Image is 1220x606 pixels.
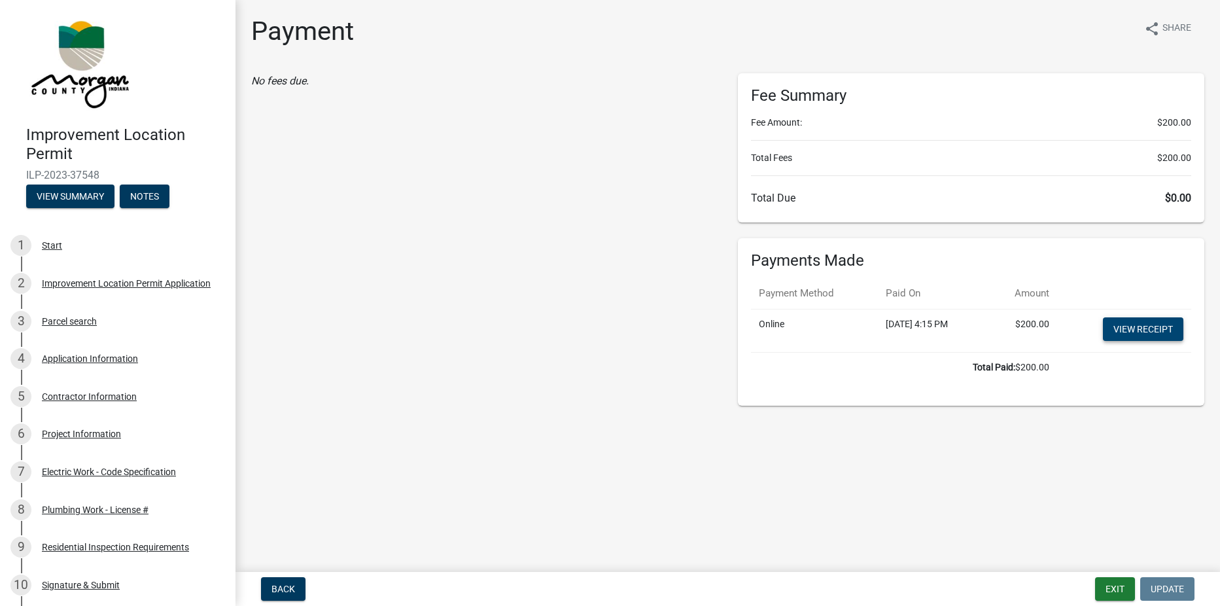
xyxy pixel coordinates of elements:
button: Notes [120,185,169,208]
li: Fee Amount: [751,116,1192,130]
div: Contractor Information [42,392,137,401]
th: Amount [986,278,1057,309]
div: 7 [10,461,31,482]
h6: Payments Made [751,251,1192,270]
div: 3 [10,311,31,332]
div: Application Information [42,354,138,363]
div: Residential Inspection Requirements [42,543,189,552]
b: Total Paid: [973,362,1015,372]
h1: Payment [251,16,354,47]
div: 2 [10,273,31,294]
img: Morgan County, Indiana [26,14,131,112]
button: Exit [1095,577,1135,601]
td: Online [751,309,878,352]
i: share [1144,21,1160,37]
div: 1 [10,235,31,256]
td: $200.00 [986,309,1057,352]
th: Paid On [878,278,986,309]
div: Project Information [42,429,121,438]
td: [DATE] 4:15 PM [878,309,986,352]
div: Electric Work - Code Specification [42,467,176,476]
wm-modal-confirm: Summary [26,192,114,202]
div: 8 [10,499,31,520]
li: Total Fees [751,151,1192,165]
wm-modal-confirm: Notes [120,192,169,202]
i: No fees due. [251,75,309,87]
div: 10 [10,575,31,596]
div: 6 [10,423,31,444]
h6: Total Due [751,192,1192,204]
span: Update [1151,584,1184,594]
button: shareShare [1134,16,1202,41]
span: Back [271,584,295,594]
th: Payment Method [751,278,878,309]
span: $200.00 [1157,116,1191,130]
div: Signature & Submit [42,580,120,590]
div: Parcel search [42,317,97,326]
div: Improvement Location Permit Application [42,279,211,288]
div: 9 [10,537,31,558]
button: Back [261,577,305,601]
h4: Improvement Location Permit [26,126,225,164]
div: 4 [10,348,31,369]
span: Share [1162,21,1191,37]
div: 5 [10,386,31,407]
div: Plumbing Work - License # [42,505,148,514]
a: View receipt [1103,317,1183,341]
button: View Summary [26,185,114,208]
div: Start [42,241,62,250]
span: ILP-2023-37548 [26,169,209,181]
td: $200.00 [751,352,1057,382]
button: Update [1140,577,1194,601]
h6: Fee Summary [751,86,1192,105]
span: $200.00 [1157,151,1191,165]
span: $0.00 [1165,192,1191,204]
